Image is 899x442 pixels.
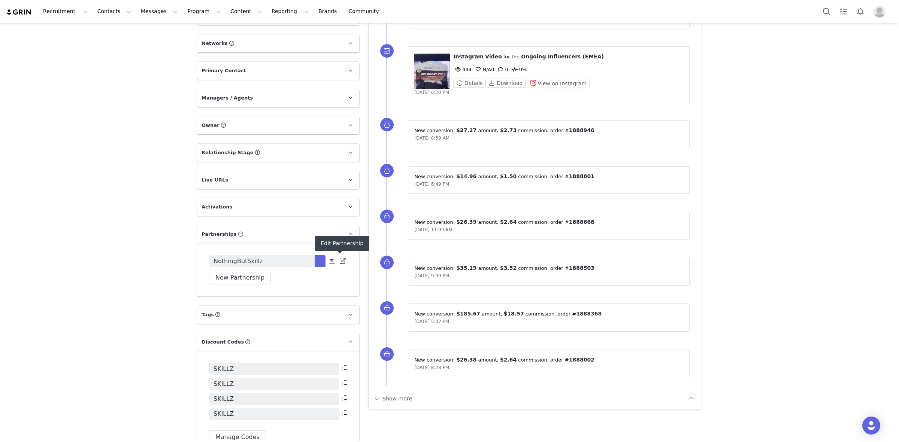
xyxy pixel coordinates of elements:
span: Relationship Stage [202,149,254,156]
span: Networks [202,40,228,47]
span: 1888668 [569,219,594,225]
div: Open Intercom Messenger [862,417,880,435]
span: Video [485,54,502,60]
span: $27.27 [456,127,476,133]
span: 1888002 [569,357,594,363]
span: Ongoing Influencers (EMEA) [521,54,604,60]
span: Owner [202,122,220,129]
div: Edit Partnership [315,236,369,251]
span: 1888801 [569,173,594,179]
span: Partnerships [202,231,237,238]
span: $26.39 [456,219,476,225]
span: [DATE] 6:49 PM [414,182,449,187]
span: Tags [202,311,214,318]
span: $2.64 [500,219,517,225]
span: $2.73 [500,127,517,133]
span: SKILLZ [214,379,234,388]
span: N/A [473,67,491,72]
button: Messages [136,3,182,20]
button: Search [818,3,835,20]
button: Program [183,3,225,20]
p: New conversion: ⁨ ⁩ amount⁨, ⁨ ⁩ commission⁩⁨, order #⁨ ⁩⁩ [414,218,683,226]
span: [DATE] 9:39 PM [414,273,449,278]
a: View on Instagram [526,80,590,86]
span: [DATE] 6:20 PM [414,90,449,95]
span: 1888946 [569,127,594,133]
span: $14.96 [456,173,476,179]
span: 1888503 [569,265,594,271]
span: [DATE] 8:59 AM [414,135,449,141]
span: $35.19 [456,265,476,271]
p: New conversion: ⁨ ⁩ amount⁨, ⁨ ⁩ commission⁩⁨, order #⁨ ⁩⁩ [414,173,683,180]
span: [DATE] 5:32 PM [414,319,449,324]
span: Primary Contact [202,67,246,74]
p: New conversion: ⁨ ⁩ amount⁨, ⁨ ⁩ commission⁩⁨, order #⁨ ⁩⁩ [414,356,683,364]
a: Tasks [835,3,852,20]
a: NothingButSkillz [209,255,315,267]
button: Content [226,3,267,20]
button: Profile [869,6,893,18]
span: Instagram [453,54,484,60]
span: 0% [510,67,527,72]
p: New conversion: ⁨ ⁩ amount⁨, ⁨ ⁩ commission⁩⁨, order #⁨ ⁩⁩ [414,310,683,318]
span: Activations [202,203,232,211]
button: Notifications [852,3,869,20]
span: SKILLZ [214,394,234,403]
span: Managers / Agents [202,94,253,102]
button: Contacts [93,3,136,20]
button: View on Instagram [526,79,590,88]
span: $18.57 [504,311,524,317]
span: NothingButSkillz [214,257,263,266]
span: 0 [473,67,494,72]
a: Brands [314,3,343,20]
p: New conversion: ⁨ ⁩ amount⁨, ⁨ ⁩ commission⁩⁨, order #⁨ ⁩⁩ [414,126,683,134]
button: Recruitment [39,3,93,20]
a: Community [344,3,387,20]
button: Download [485,79,526,88]
span: $1.50 [500,173,517,179]
span: Live URLs [202,176,228,184]
span: [DATE] 11:09 AM [414,227,452,232]
body: Rich Text Area. Press ALT-0 for help. [6,6,308,14]
span: $3.52 [500,265,517,271]
span: 444 [453,67,472,72]
body: Hi [PERSON_NAME], Thank you so much for working with KontrolFreek (NA)! Your payment of $34.24 ma... [3,3,255,35]
span: 0 [496,67,508,72]
p: New conversion: ⁨ ⁩ amount⁨, ⁨ ⁩ commission⁩⁨, order #⁨ ⁩⁩ [414,264,683,272]
span: $185.67 [456,311,480,317]
span: Discount Codes [202,338,244,346]
button: Details [453,79,485,88]
span: SKILLZ [214,365,234,374]
span: $26.38 [456,357,476,363]
span: 1888368 [576,311,602,317]
img: placeholder-profile.jpg [874,6,886,18]
button: New Partnership [209,271,271,284]
span: [DATE] 8:28 PM [414,365,449,370]
button: Show more [373,393,412,405]
span: SKILLZ [214,409,234,418]
p: ⁨ ⁩ ⁨ ⁩ for the ⁨ ⁩ [453,53,683,61]
span: $2.64 [500,357,517,363]
button: Reporting [267,3,314,20]
img: grin logo [6,9,32,16]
